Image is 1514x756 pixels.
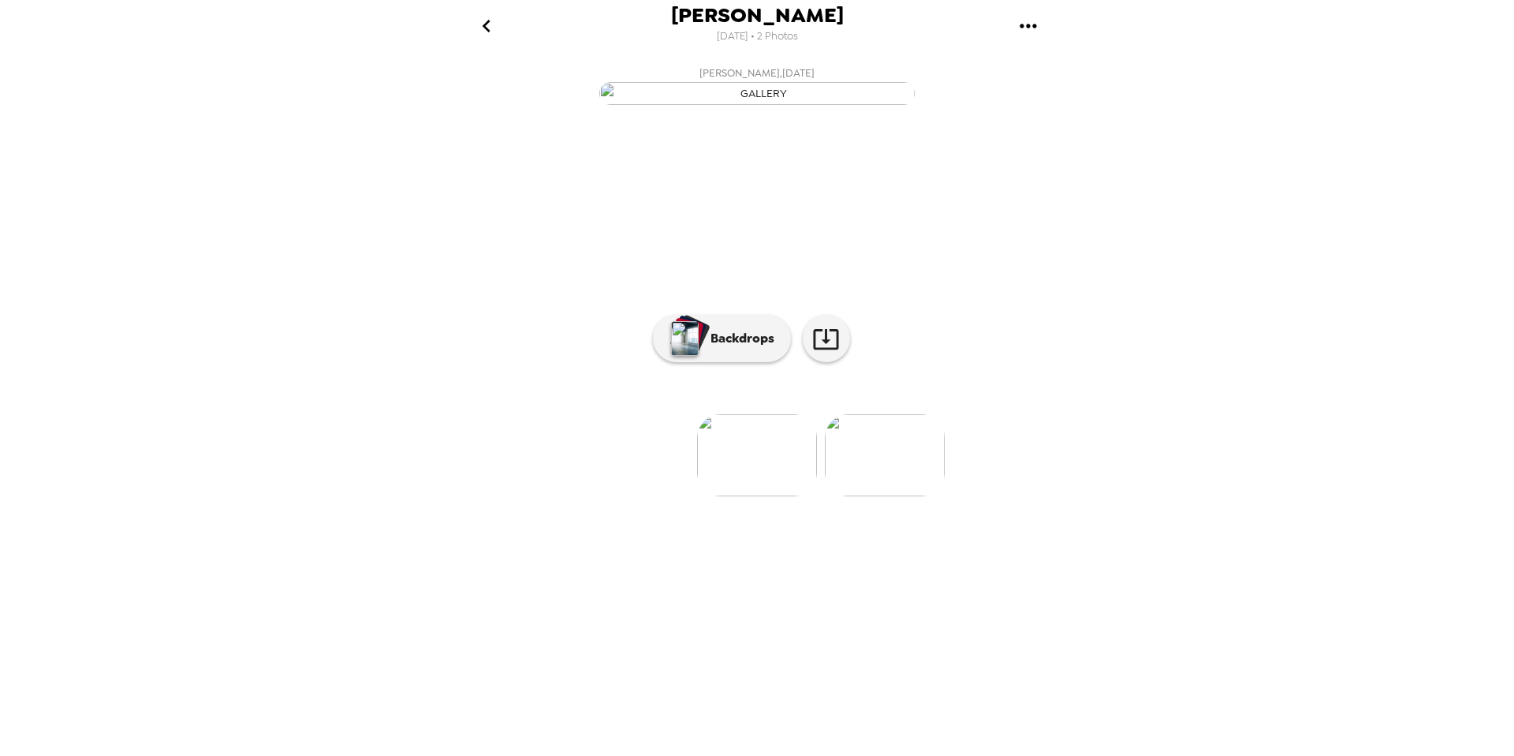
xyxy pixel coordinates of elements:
[653,315,791,362] button: Backdrops
[442,59,1072,110] button: [PERSON_NAME],[DATE]
[825,414,945,496] img: gallery
[717,26,798,47] span: [DATE] • 2 Photos
[671,5,844,26] span: [PERSON_NAME]
[703,329,774,348] p: Backdrops
[699,64,815,82] span: [PERSON_NAME] , [DATE]
[697,414,817,496] img: gallery
[599,82,915,105] img: gallery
